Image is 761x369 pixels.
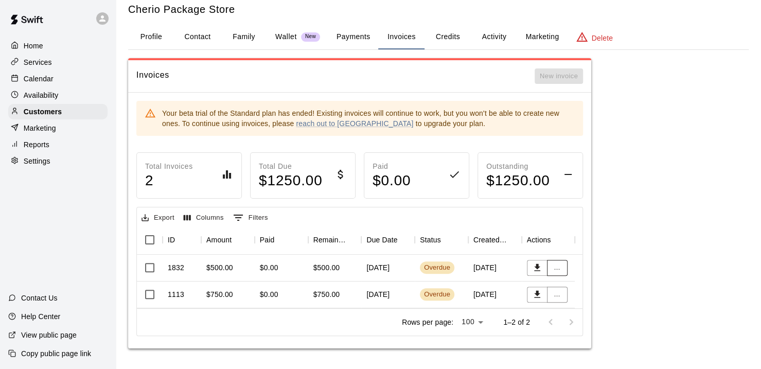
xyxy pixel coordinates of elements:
div: Created On [468,225,522,254]
button: Download PDF [527,287,547,303]
h6: Invoices [136,68,169,84]
div: [DATE] [361,282,415,308]
div: Paid [260,225,275,254]
button: ... [547,260,568,276]
button: Sort [398,233,412,247]
div: Overdue [424,263,450,273]
p: Availability [24,90,59,100]
span: New [301,33,320,40]
div: ID [163,225,201,254]
p: Calendar [24,74,54,84]
a: reach out to [GEOGRAPHIC_DATA] [296,119,413,128]
p: Total Due [259,161,323,172]
button: Credits [424,25,471,49]
button: Profile [128,25,174,49]
button: Family [221,25,267,49]
a: Calendar [8,71,108,86]
button: Sort [551,233,565,247]
p: Wallet [275,31,297,42]
button: Sort [507,233,522,247]
div: $750.00 [206,289,233,300]
span: You don't have access to invoices on your plan. Upgrade to Standard to get started. [535,69,583,81]
p: Copy public page link [21,348,91,359]
button: Payments [328,25,378,49]
a: Services [8,55,108,70]
div: $0.00 [260,262,278,273]
div: 100 [457,314,487,329]
div: [DATE] [468,282,522,308]
p: Reports [24,139,49,150]
div: Remaining [313,225,347,254]
button: ... [547,287,568,303]
p: Contact Us [21,293,58,303]
div: Created On [473,225,507,254]
p: 1–2 of 2 [503,317,530,327]
div: $0.00 [260,289,278,300]
h4: $ 0.00 [373,172,411,190]
p: Services [24,57,52,67]
div: Paid [255,225,308,254]
p: Total Invoices [145,161,193,172]
p: Delete [592,33,613,43]
div: 1113 [168,289,184,300]
button: Export [139,210,177,226]
p: Marketing [24,123,56,133]
a: Availability [8,87,108,103]
button: Sort [232,233,246,247]
a: Customers [8,104,108,119]
button: Sort [274,233,289,247]
button: Download PDF [527,260,547,276]
div: Overdue [424,290,450,300]
button: Sort [347,233,361,247]
p: Paid [373,161,411,172]
button: Show filters [231,209,271,226]
button: Sort [441,233,455,247]
button: Sort [175,233,189,247]
p: Outstanding [486,161,550,172]
p: View public page [21,330,77,340]
div: Status [420,225,441,254]
div: ID [168,225,175,254]
div: [DATE] [361,255,415,282]
div: Status [415,225,468,254]
p: Rows per page: [402,317,453,327]
div: Remaining [308,225,362,254]
h4: $ 1250.00 [259,172,323,190]
div: [DATE] [468,255,522,282]
div: Amount [206,225,232,254]
div: basic tabs example [128,25,749,49]
p: Home [24,41,43,51]
div: $500.00 [313,262,340,273]
h4: $ 1250.00 [486,172,550,190]
div: $500.00 [206,262,233,273]
a: Marketing [8,120,108,136]
div: Actions [527,225,551,254]
div: Due Date [366,225,397,254]
button: Marketing [517,25,567,49]
h5: Cherio Package Store [128,3,749,16]
div: Due Date [361,225,415,254]
div: Your beta trial of the Standard plan has ended! Existing invoices will continue to work, but you ... [162,104,575,133]
div: $750.00 [313,289,340,300]
div: 1832 [168,262,184,273]
button: Activity [471,25,517,49]
p: Customers [24,107,62,117]
div: Actions [522,225,575,254]
div: Amount [201,225,255,254]
a: Settings [8,153,108,169]
p: Settings [24,156,50,166]
p: Help Center [21,311,60,322]
h4: 2 [145,172,193,190]
a: Reports [8,137,108,152]
button: Invoices [378,25,424,49]
a: Home [8,38,108,54]
button: Select columns [181,210,226,226]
